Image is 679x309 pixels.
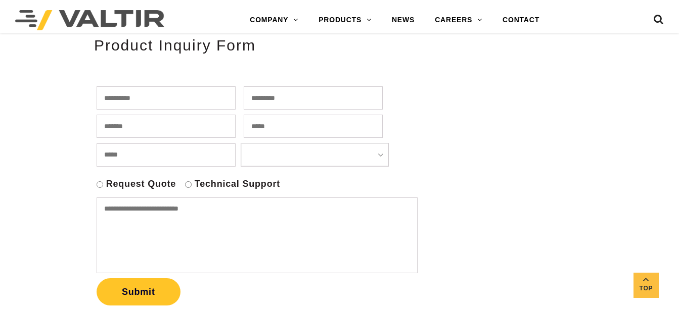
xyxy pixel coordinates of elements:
label: Request Quote [106,178,176,190]
h2: Product Inquiry Form [94,37,415,54]
a: Top [633,273,659,298]
a: CAREERS [425,10,492,30]
label: Technical Support [195,178,280,190]
img: Valtir [15,10,164,30]
button: Submit [97,278,180,305]
a: COMPANY [240,10,308,30]
span: Top [633,283,659,294]
a: PRODUCTS [308,10,382,30]
a: CONTACT [492,10,550,30]
a: NEWS [382,10,425,30]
